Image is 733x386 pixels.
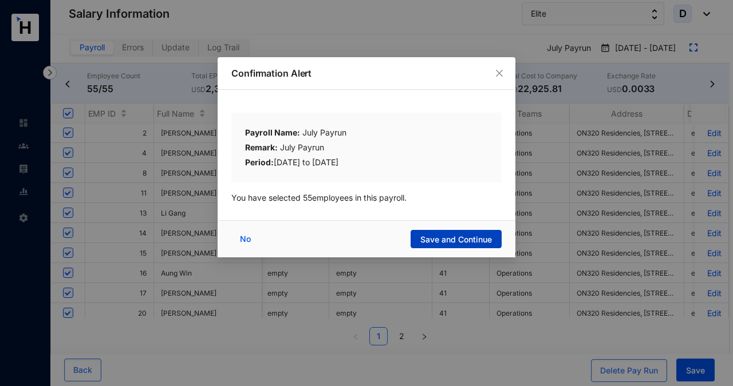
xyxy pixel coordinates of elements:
[231,193,407,202] span: You have selected 55 employees in this payroll.
[495,69,504,78] span: close
[231,66,502,80] p: Confirmation Alert
[493,67,506,79] button: Close
[245,157,274,167] b: Period:
[420,234,492,245] span: Save and Continue
[245,142,278,152] b: Remark:
[245,156,488,169] div: [DATE] to [DATE]
[245,126,488,141] div: July Payrun
[240,233,251,245] span: No
[245,128,300,137] b: Payroll Name:
[231,230,262,248] button: No
[411,230,502,248] button: Save and Continue
[245,141,488,156] div: July Payrun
